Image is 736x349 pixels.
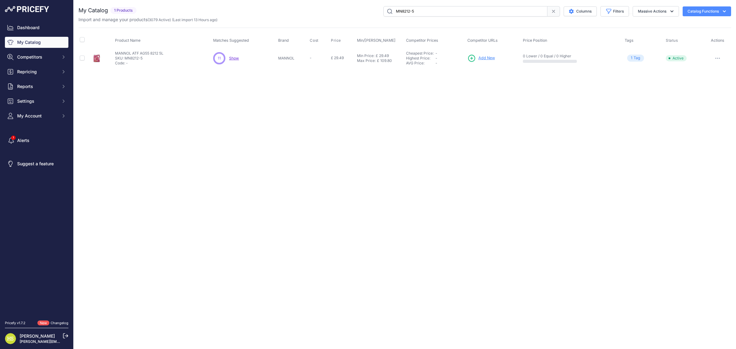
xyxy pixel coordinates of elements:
span: Settings [17,98,57,104]
a: Dashboard [5,22,68,33]
button: Price [331,38,342,43]
a: Cheapest Price: [406,51,434,56]
a: Show [229,56,239,60]
span: Product Name [115,38,140,43]
h2: My Catalog [79,6,108,15]
button: Columns [564,6,597,16]
button: Settings [5,96,68,107]
span: - [435,51,437,56]
span: Add New [478,55,495,61]
span: Tags [625,38,634,43]
span: Competitors [17,54,57,60]
span: Tag [627,55,644,62]
span: Active [666,55,687,61]
p: 0 Lower / 0 Equal / 0 Higher [523,54,619,59]
span: Cost [310,38,318,43]
span: Price Position [523,38,547,43]
a: 3079 Active [149,17,170,22]
a: [PERSON_NAME] [20,333,55,339]
a: My Catalog [5,37,68,48]
button: Reports [5,81,68,92]
div: 109.80 [379,58,392,63]
p: Import and manage your products [79,17,217,23]
span: - [435,61,437,65]
button: My Account [5,110,68,121]
div: AVG Price: [406,61,435,66]
button: Status [666,38,679,43]
p: MANNOL [278,56,307,61]
span: Competitor URLs [467,38,498,43]
img: Pricefy Logo [5,6,49,12]
span: Actions [711,38,724,43]
span: Matches Suggested [213,38,249,43]
div: 29.49 [378,53,389,58]
span: 11 [218,56,221,61]
div: £ [377,58,379,63]
span: Repricing [17,69,57,75]
span: ( ) [148,17,171,22]
button: Filters [600,6,629,17]
a: Alerts [5,135,68,146]
button: Cost [310,38,320,43]
div: Highest Price: [406,56,435,61]
p: Code: - [115,61,163,66]
input: Search [383,6,547,17]
p: MANNOL ATF AG55 8212 5L [115,51,163,56]
p: SKU: MN8212-5 [115,56,163,61]
button: Massive Actions [633,6,679,17]
span: £ 29.49 [331,56,344,60]
span: Price [331,38,341,43]
span: Status [666,38,678,43]
span: Competitor Prices [406,38,438,43]
div: £ [376,53,378,58]
span: Brand [278,38,289,43]
span: - [310,56,312,60]
span: Reports [17,83,57,90]
button: Repricing [5,66,68,77]
a: [PERSON_NAME][EMAIL_ADDRESS][DOMAIN_NAME] [20,339,114,344]
div: Min Price: [357,53,374,58]
span: (Last import 13 Hours ago) [172,17,217,22]
button: Catalog Functions [683,6,731,16]
a: Add New [467,54,495,63]
span: - [435,56,437,60]
div: Max Price: [357,58,376,63]
span: Min/[PERSON_NAME] [357,38,396,43]
span: My Account [17,113,57,119]
a: Suggest a feature [5,158,68,169]
a: Changelog [51,321,68,325]
span: New [37,320,49,326]
div: Pricefy v1.7.2 [5,320,25,326]
span: 1 Products [110,7,136,14]
span: 1 [631,55,632,61]
button: Competitors [5,52,68,63]
nav: Sidebar [5,22,68,313]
